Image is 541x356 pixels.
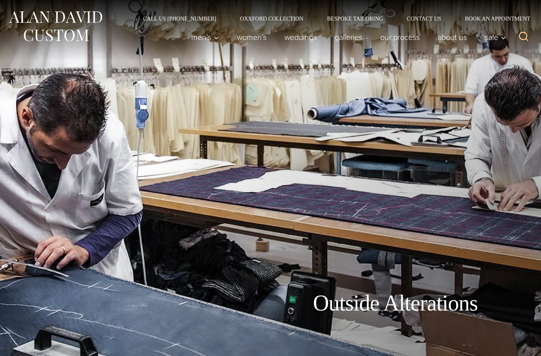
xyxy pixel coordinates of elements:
a: weddings [276,29,326,45]
a: Our Process [371,29,429,45]
button: View Search Form [514,28,533,47]
a: Book an Appointment [453,16,533,21]
a: Oxxford Collection [228,16,315,21]
a: Bespoke Tailoring [315,16,395,21]
a: Galleries [326,29,371,45]
a: Call Us [PHONE_NUMBER] [131,16,228,21]
a: Women’s [228,29,276,45]
a: About Us [429,29,476,45]
a: Contact Us [395,16,453,21]
span: Men’s [191,33,219,41]
span: Sale [485,33,506,41]
nav: Secondary Navigation [131,16,533,21]
img: Alan David Custom [8,9,103,44]
h1: Outside Alterations [313,290,478,316]
nav: Primary Navigation [183,29,511,45]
